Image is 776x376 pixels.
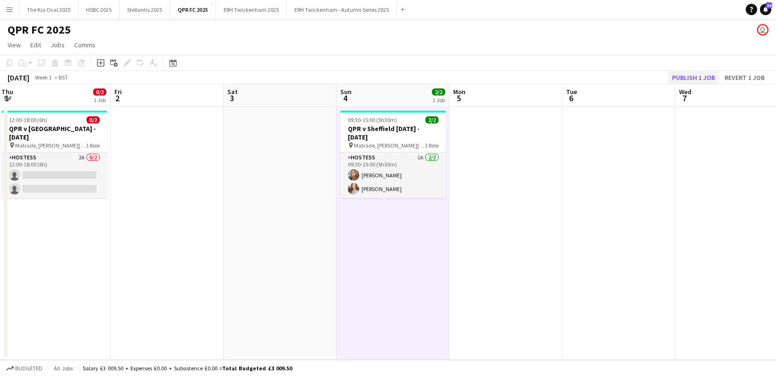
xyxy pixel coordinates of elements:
button: Budgeted [5,363,44,374]
div: 1 Job [94,96,106,104]
span: 09:30-15:00 (5h30m) [348,116,397,123]
span: View [8,41,21,49]
span: Wed [679,87,691,96]
span: 1 Role [86,142,100,149]
span: Budgeted [15,365,43,372]
span: Thu [1,87,13,96]
span: 6 [565,93,577,104]
app-job-card: 09:30-15:00 (5h30m)2/2QPR v Sheffield [DATE] - [DATE] Matrade, [PERSON_NAME][GEOGRAPHIC_DATA], [G... [340,111,446,198]
span: 4 [339,93,352,104]
span: Jobs [51,41,65,49]
a: Comms [70,39,99,51]
span: 2/2 [425,116,439,123]
app-card-role: Hostess1A2/209:30-15:00 (5h30m)[PERSON_NAME][PERSON_NAME] [340,152,446,198]
div: [DATE] [8,73,29,82]
span: Matrade, [PERSON_NAME][GEOGRAPHIC_DATA], [GEOGRAPHIC_DATA], [GEOGRAPHIC_DATA] [15,142,86,149]
span: Week 1 [31,74,55,81]
span: Comms [74,41,95,49]
button: ERH Twickenham - Autumn Series 2025 [287,0,397,19]
app-card-role: Hostess2A0/212:00-18:00 (6h) [1,152,107,198]
span: All jobs [52,365,75,372]
a: Jobs [47,39,69,51]
span: Fri [114,87,122,96]
span: 0/2 [93,88,106,96]
span: 2/2 [432,88,445,96]
span: 7 [678,93,691,104]
app-user-avatar: Sam Johannesson [757,24,768,35]
span: 0/2 [86,116,100,123]
span: 3 [226,93,238,104]
span: 12:00-18:00 (6h) [9,116,47,123]
span: Edit [30,41,41,49]
span: Total Budgeted £3 009.50 [222,365,292,372]
button: Stellantis 2025 [120,0,170,19]
span: 5 [452,93,466,104]
a: Edit [26,39,45,51]
span: Matrade, [PERSON_NAME][GEOGRAPHIC_DATA], [GEOGRAPHIC_DATA], [GEOGRAPHIC_DATA] [354,142,425,149]
button: HSBC 2025 [78,0,120,19]
div: BST [59,74,68,81]
span: 2 [113,93,122,104]
div: 1 Job [432,96,445,104]
app-job-card: 12:00-18:00 (6h)0/2QPR v [GEOGRAPHIC_DATA] - [DATE] Matrade, [PERSON_NAME][GEOGRAPHIC_DATA], [GEO... [1,111,107,198]
span: Sat [227,87,238,96]
a: 24 [760,4,771,15]
h1: QPR FC 2025 [8,23,71,37]
div: Salary £3 009.50 + Expenses £0.00 + Subsistence £0.00 = [83,365,292,372]
button: The Kia Oval 2025 [19,0,78,19]
a: View [4,39,25,51]
button: Publish 1 job [668,71,719,84]
span: 24 [766,2,772,9]
button: ERH Twickenham 2025 [216,0,287,19]
span: Sun [340,87,352,96]
button: QPR FC 2025 [170,0,216,19]
h3: QPR v Sheffield [DATE] - [DATE] [340,124,446,141]
span: 1 Role [425,142,439,149]
span: Mon [453,87,466,96]
span: Tue [566,87,577,96]
h3: QPR v [GEOGRAPHIC_DATA] - [DATE] [1,124,107,141]
button: Revert 1 job [721,71,768,84]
